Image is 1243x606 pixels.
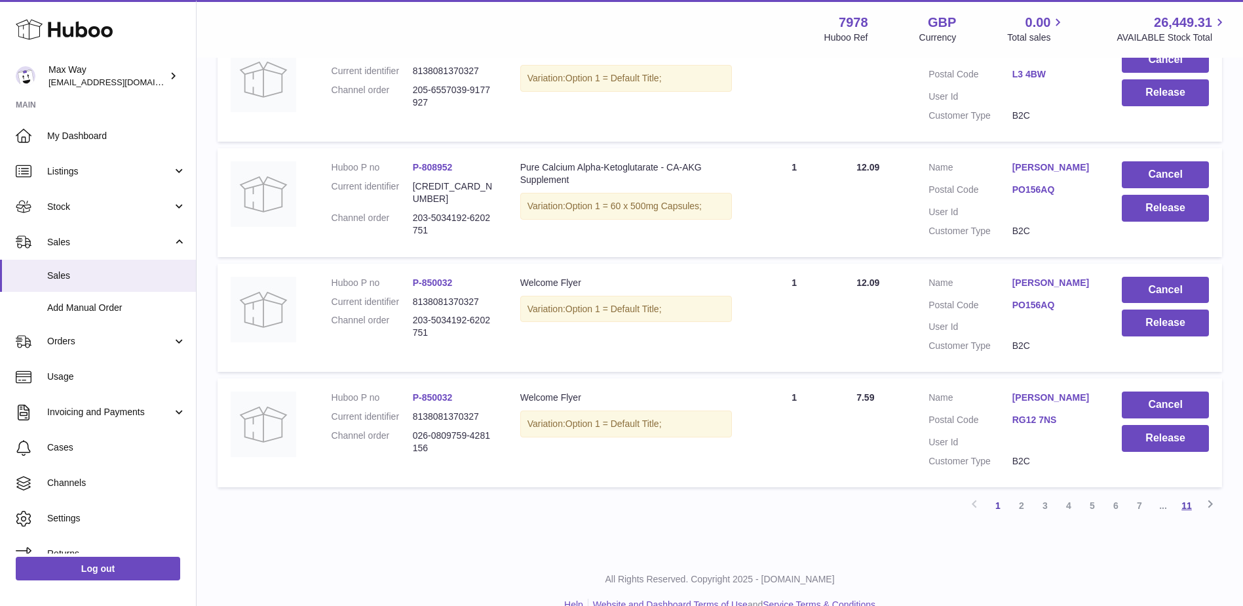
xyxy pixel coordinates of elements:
dt: Customer Type [928,225,1012,237]
img: no-photo.jpg [231,392,296,457]
td: 1 [745,33,843,142]
span: Listings [47,165,172,178]
button: Cancel [1122,161,1209,188]
dt: Customer Type [928,110,1012,122]
span: Cases [47,441,186,454]
a: PO156AQ [1012,299,1096,312]
button: Release [1122,79,1209,106]
a: [PERSON_NAME] [1012,161,1096,174]
a: 3 [1033,494,1057,517]
dt: Channel order [332,212,413,237]
dd: 205-6557039-9177927 [413,84,494,109]
dd: 026-0809759-4281156 [413,430,494,455]
a: 11 [1175,494,1198,517]
span: Invoicing and Payments [47,406,172,418]
button: Release [1122,195,1209,222]
a: L3 4BW [1012,68,1096,81]
span: Option 1 = Default Title; [565,418,662,429]
dd: 8138081370327 [413,411,494,423]
div: Welcome Flyer [520,277,733,289]
dt: Postal Code [928,414,1012,430]
span: AVAILABLE Stock Total [1117,31,1227,44]
dt: User Id [928,436,1012,449]
a: 6 [1104,494,1128,517]
span: Option 1 = Default Title; [565,73,662,83]
a: 5 [1080,494,1104,517]
a: P-808952 [413,162,453,172]
div: Max Way [48,64,166,89]
dt: Huboo P no [332,161,413,174]
img: no-photo.jpg [231,47,296,112]
dt: Customer Type [928,455,1012,468]
p: All Rights Reserved. Copyright 2025 - [DOMAIN_NAME] [207,573,1233,586]
dt: Postal Code [928,184,1012,199]
span: Sales [47,270,186,282]
span: Add Manual Order [47,302,186,314]
dt: Current identifier [332,180,413,205]
div: Currency [919,31,957,44]
a: Log out [16,557,180,580]
a: 7 [1128,494,1151,517]
span: 12.09 [856,162,879,172]
dd: B2C [1012,455,1096,468]
span: Total sales [1007,31,1065,44]
span: My Dashboard [47,130,186,142]
div: Variation: [520,193,733,220]
a: RG12 7NS [1012,414,1096,426]
dt: Channel order [332,430,413,455]
a: 4 [1057,494,1080,517]
a: PO156AQ [1012,184,1096,196]
dt: Name [928,392,1012,407]
dt: Name [928,161,1012,177]
span: 7.59 [856,392,874,403]
span: [EMAIL_ADDRESS][DOMAIN_NAME] [48,77,193,87]
dt: User Id [928,91,1012,103]
a: P-850032 [413,277,453,288]
span: Returns [47,548,186,560]
dt: Channel order [332,84,413,109]
dt: User Id [928,321,1012,333]
div: Welcome Flyer [520,392,733,404]
dt: Customer Type [928,340,1012,352]
dd: 8138081370327 [413,296,494,308]
span: Option 1 = 60 x 500mg Capsules; [565,201,702,211]
img: no-photo.jpg [231,277,296,342]
a: 26,449.31 AVAILABLE Stock Total [1117,14,1227,44]
dd: 203-5034192-6202751 [413,314,494,339]
strong: 7978 [839,14,868,31]
span: Option 1 = Default Title; [565,304,662,314]
dt: Current identifier [332,65,413,77]
span: Usage [47,371,186,383]
a: [PERSON_NAME] [1012,392,1096,404]
div: Variation: [520,296,733,323]
dt: User Id [928,206,1012,218]
td: 1 [745,264,843,373]
span: 12.09 [856,277,879,288]
button: Cancel [1122,392,1209,418]
dt: Huboo P no [332,277,413,289]
dt: Huboo P no [332,392,413,404]
a: [PERSON_NAME] [1012,277,1096,289]
dd: [CREDIT_CARD_NUMBER] [413,180,494,205]
div: Huboo Ref [824,31,868,44]
dt: Name [928,277,1012,293]
span: Channels [47,477,186,489]
button: Cancel [1122,47,1209,73]
button: Release [1122,425,1209,452]
dd: 203-5034192-6202751 [413,212,494,237]
div: Variation: [520,411,733,437]
span: 26,449.31 [1154,14,1212,31]
dd: B2C [1012,110,1096,122]
dt: Current identifier [332,296,413,308]
span: Stock [47,201,172,213]
a: 1 [986,494,1010,517]
dd: B2C [1012,340,1096,352]
dd: 8138081370327 [413,65,494,77]
a: 0.00 Total sales [1007,14,1065,44]
dt: Channel order [332,314,413,339]
button: Release [1122,310,1209,336]
span: Sales [47,236,172,249]
button: Cancel [1122,277,1209,304]
img: internalAdmin-7978@internal.huboo.com [16,66,35,86]
td: 1 [745,378,843,487]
